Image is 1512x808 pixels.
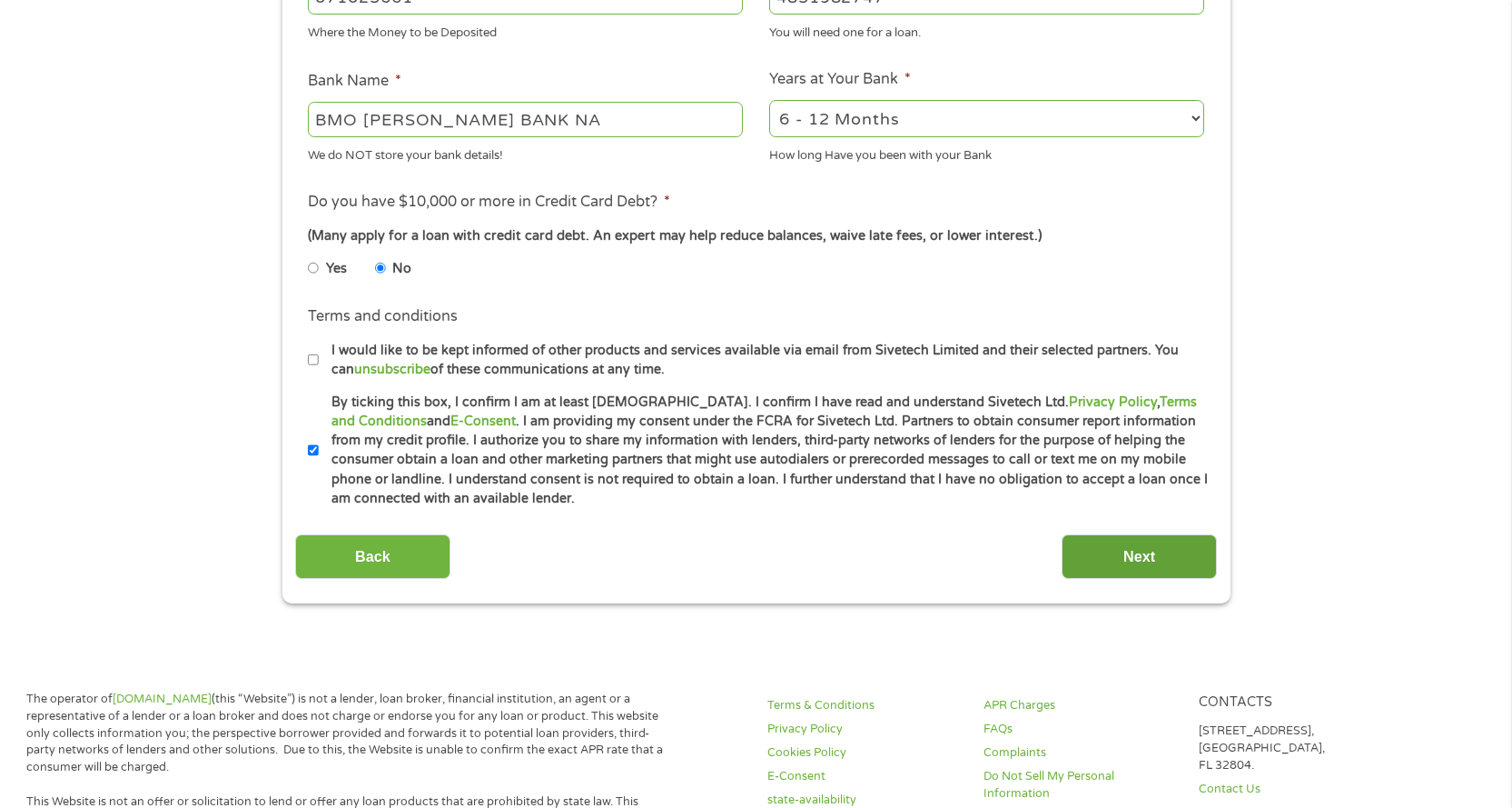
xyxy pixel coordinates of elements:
a: APR Charges [983,697,1178,714]
a: Do Not Sell My Personal Information [983,768,1178,803]
h4: Contacts [1199,694,1393,712]
a: Privacy Policy [767,721,962,738]
div: (Many apply for a loan with credit card debt. An expert may help reduce balances, waive late fees... [308,226,1203,246]
div: We do NOT store your bank details! [308,140,743,165]
label: Years at Your Bank [769,70,911,89]
div: How long Have you been with your Bank [769,140,1204,165]
a: Terms & Conditions [767,697,962,714]
label: Terms and conditions [308,307,458,326]
label: I would like to be kept informed of other products and services available via email from Sivetech... [319,341,1210,380]
input: Next [1062,534,1217,579]
input: Back [295,534,450,579]
label: Do you have $10,000 or more in Credit Card Debt? [308,193,670,212]
a: E-Consent [450,414,516,429]
p: The operator of (this “Website”) is not a lender, loan broker, financial institution, an agent or... [26,691,675,776]
label: Bank Name [308,72,401,91]
div: Where the Money to be Deposited [308,18,743,43]
p: [STREET_ADDRESS], [GEOGRAPHIC_DATA], FL 32804. [1199,723,1393,774]
label: Yes [326,259,347,279]
a: Privacy Policy [1069,394,1157,410]
label: No [392,259,411,279]
a: Complaints [983,744,1178,762]
div: You will need one for a loan. [769,18,1204,43]
a: Cookies Policy [767,744,962,762]
a: [DOMAIN_NAME] [113,692,212,706]
a: FAQs [983,721,1178,738]
a: E-Consent [767,768,962,785]
a: unsubscribe [354,362,430,377]
label: By ticking this box, I confirm I am at least [DEMOGRAPHIC_DATA]. I confirm I have read and unders... [319,393,1210,509]
a: Terms and Conditions [331,394,1197,429]
a: Contact Us [1199,781,1393,798]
